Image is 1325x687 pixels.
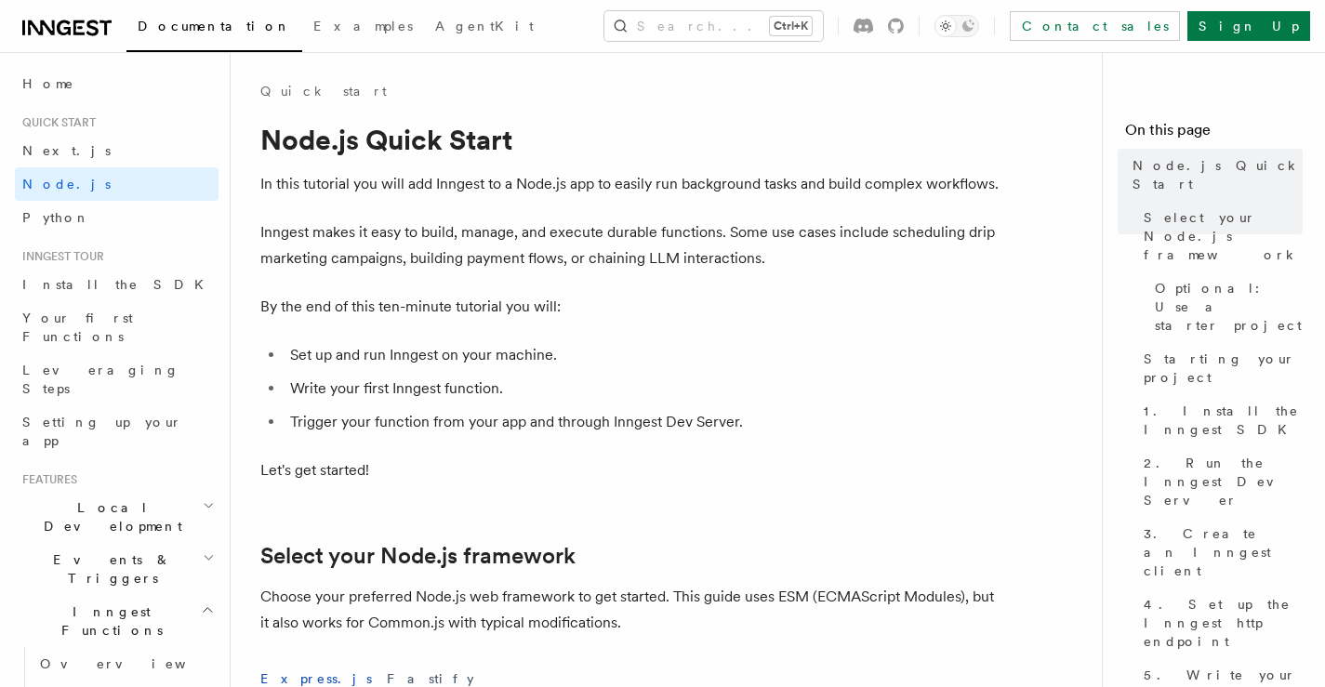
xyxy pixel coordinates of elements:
[1133,156,1303,193] span: Node.js Quick Start
[15,550,203,588] span: Events & Triggers
[1144,454,1303,509] span: 2. Run the Inngest Dev Server
[33,647,219,680] a: Overview
[770,17,812,35] kbd: Ctrl+K
[22,177,111,192] span: Node.js
[15,268,219,301] a: Install the SDK
[260,584,1004,636] p: Choose your preferred Node.js web framework to get started. This guide uses ESM (ECMAScript Modul...
[1147,271,1303,342] a: Optional: Use a starter project
[1125,119,1303,149] h4: On this page
[313,19,413,33] span: Examples
[1187,11,1310,41] a: Sign Up
[424,6,545,50] a: AgentKit
[1144,208,1303,264] span: Select your Node.js framework
[22,210,90,225] span: Python
[1136,342,1303,394] a: Starting your project
[1136,394,1303,446] a: 1. Install the Inngest SDK
[260,123,1004,156] h1: Node.js Quick Start
[22,363,179,396] span: Leveraging Steps
[15,405,219,457] a: Setting up your app
[15,491,219,543] button: Local Development
[22,143,111,158] span: Next.js
[1136,201,1303,271] a: Select your Node.js framework
[285,409,1004,435] li: Trigger your function from your app and through Inngest Dev Server.
[1136,517,1303,588] a: 3. Create an Inngest client
[260,294,1004,320] p: By the end of this ten-minute tutorial you will:
[934,15,979,37] button: Toggle dark mode
[22,74,74,93] span: Home
[126,6,302,52] a: Documentation
[1136,446,1303,517] a: 2. Run the Inngest Dev Server
[1144,402,1303,439] span: 1. Install the Inngest SDK
[15,115,96,130] span: Quick start
[1144,350,1303,387] span: Starting your project
[15,353,219,405] a: Leveraging Steps
[260,457,1004,483] p: Let's get started!
[22,310,133,344] span: Your first Functions
[1125,149,1303,201] a: Node.js Quick Start
[40,656,232,671] span: Overview
[1010,11,1180,41] a: Contact sales
[15,67,219,100] a: Home
[15,134,219,167] a: Next.js
[1136,588,1303,658] a: 4. Set up the Inngest http endpoint
[260,219,1004,271] p: Inngest makes it easy to build, manage, and execute durable functions. Some use cases include sch...
[15,249,104,264] span: Inngest tour
[302,6,424,50] a: Examples
[15,201,219,234] a: Python
[15,595,219,647] button: Inngest Functions
[285,376,1004,402] li: Write your first Inngest function.
[1155,279,1303,335] span: Optional: Use a starter project
[15,301,219,353] a: Your first Functions
[1144,524,1303,580] span: 3. Create an Inngest client
[15,543,219,595] button: Events & Triggers
[435,19,534,33] span: AgentKit
[1144,595,1303,651] span: 4. Set up the Inngest http endpoint
[260,82,387,100] a: Quick start
[15,498,203,535] span: Local Development
[22,415,182,448] span: Setting up your app
[22,277,215,292] span: Install the SDK
[15,602,201,640] span: Inngest Functions
[260,171,1004,197] p: In this tutorial you will add Inngest to a Node.js app to easily run background tasks and build c...
[604,11,823,41] button: Search...Ctrl+K
[285,342,1004,368] li: Set up and run Inngest on your machine.
[260,543,576,569] a: Select your Node.js framework
[15,167,219,201] a: Node.js
[138,19,291,33] span: Documentation
[15,472,77,487] span: Features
